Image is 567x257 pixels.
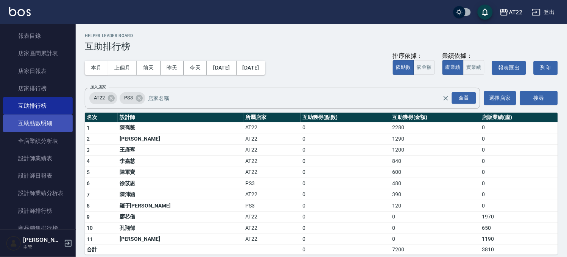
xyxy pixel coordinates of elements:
td: [PERSON_NAME] [118,234,244,245]
td: AT22 [243,223,301,234]
h5: [PERSON_NAME] [23,236,62,244]
td: 390 [390,189,480,200]
a: 店家區間累計表 [3,45,73,62]
td: 0 [480,200,558,212]
td: 650 [480,223,558,234]
img: Person [6,236,21,251]
button: AT22 [497,5,526,20]
td: 1190 [480,234,558,245]
td: 0 [301,223,390,234]
td: 0 [301,133,390,145]
img: Logo [9,7,31,16]
button: 登出 [529,5,558,19]
a: 設計師日報表 [3,167,73,184]
button: 實業績 [463,60,484,75]
th: 店販業績(虛) [480,113,558,122]
td: 0 [301,211,390,223]
td: AT22 [243,144,301,156]
button: 昨天 [160,61,184,75]
td: 0 [480,156,558,167]
button: 依金額 [414,60,435,75]
td: 孔翔郁 [118,223,244,234]
a: 商品銷售排行榜 [3,220,73,237]
span: AT22 [89,94,109,102]
button: [DATE] [237,61,265,75]
span: 7 [87,192,90,198]
button: Clear [441,93,451,104]
button: 列印 [534,61,558,75]
td: 0 [390,211,480,223]
td: AT22 [243,211,301,223]
span: 8 [87,203,90,209]
div: 全選 [452,92,476,104]
td: 李嘉慧 [118,156,244,167]
td: 0 [301,122,390,133]
td: 0 [301,234,390,245]
span: 2 [87,136,90,142]
td: 0 [301,178,390,189]
td: AT22 [243,133,301,145]
td: 0 [301,144,390,156]
button: 搜尋 [520,91,558,105]
td: 0 [390,234,480,245]
th: 所屬店家 [243,113,301,122]
p: 主管 [23,244,62,251]
a: 互助點數明細 [3,115,73,132]
td: 0 [480,122,558,133]
a: 設計師業績表 [3,150,73,167]
span: PS3 [120,94,137,102]
h3: 互助排行榜 [85,41,558,52]
td: 0 [301,200,390,212]
td: PS3 [243,200,301,212]
td: AT22 [243,189,301,200]
td: 600 [390,167,480,178]
td: 0 [390,223,480,234]
button: [DATE] [207,61,236,75]
span: 4 [87,158,90,164]
span: 11 [87,236,93,242]
button: Open [450,91,478,105]
td: 7200 [390,245,480,255]
td: 0 [301,156,390,167]
td: AT22 [243,234,301,245]
button: 上個月 [108,61,137,75]
a: 店家日報表 [3,62,73,80]
h2: Helper Leader Board [85,33,558,38]
button: 本月 [85,61,108,75]
button: 選擇店家 [484,91,516,105]
span: 1 [87,125,90,131]
td: AT22 [243,167,301,178]
td: 廖芯儀 [118,211,244,223]
td: 1290 [390,133,480,145]
td: 徐苡恩 [118,178,244,189]
a: 互助排行榜 [3,97,73,115]
td: PS3 [243,178,301,189]
button: 前天 [137,61,160,75]
td: 0 [480,178,558,189]
td: 0 [480,144,558,156]
td: 陳沛涵 [118,189,244,200]
td: 0 [301,167,390,178]
td: 王彥寯 [118,144,244,156]
div: PS3 [120,92,145,104]
td: 3810 [480,245,558,255]
td: 1970 [480,211,558,223]
button: 虛業績 [442,60,464,75]
a: 設計師排行榜 [3,202,73,220]
div: 排序依據： [393,52,435,60]
td: 0 [301,245,390,255]
th: 設計師 [118,113,244,122]
td: 陳軍寶 [118,167,244,178]
td: 0 [301,189,390,200]
a: 全店業績分析表 [3,132,73,150]
th: 互助獲得(點數) [301,113,390,122]
table: a dense table [85,113,558,255]
td: AT22 [243,122,301,133]
div: 業績依據： [442,52,484,60]
td: 2280 [390,122,480,133]
button: 今天 [184,61,207,75]
td: 1200 [390,144,480,156]
div: AT22 [89,92,117,104]
td: 0 [480,189,558,200]
th: 互助獲得(金額) [390,113,480,122]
